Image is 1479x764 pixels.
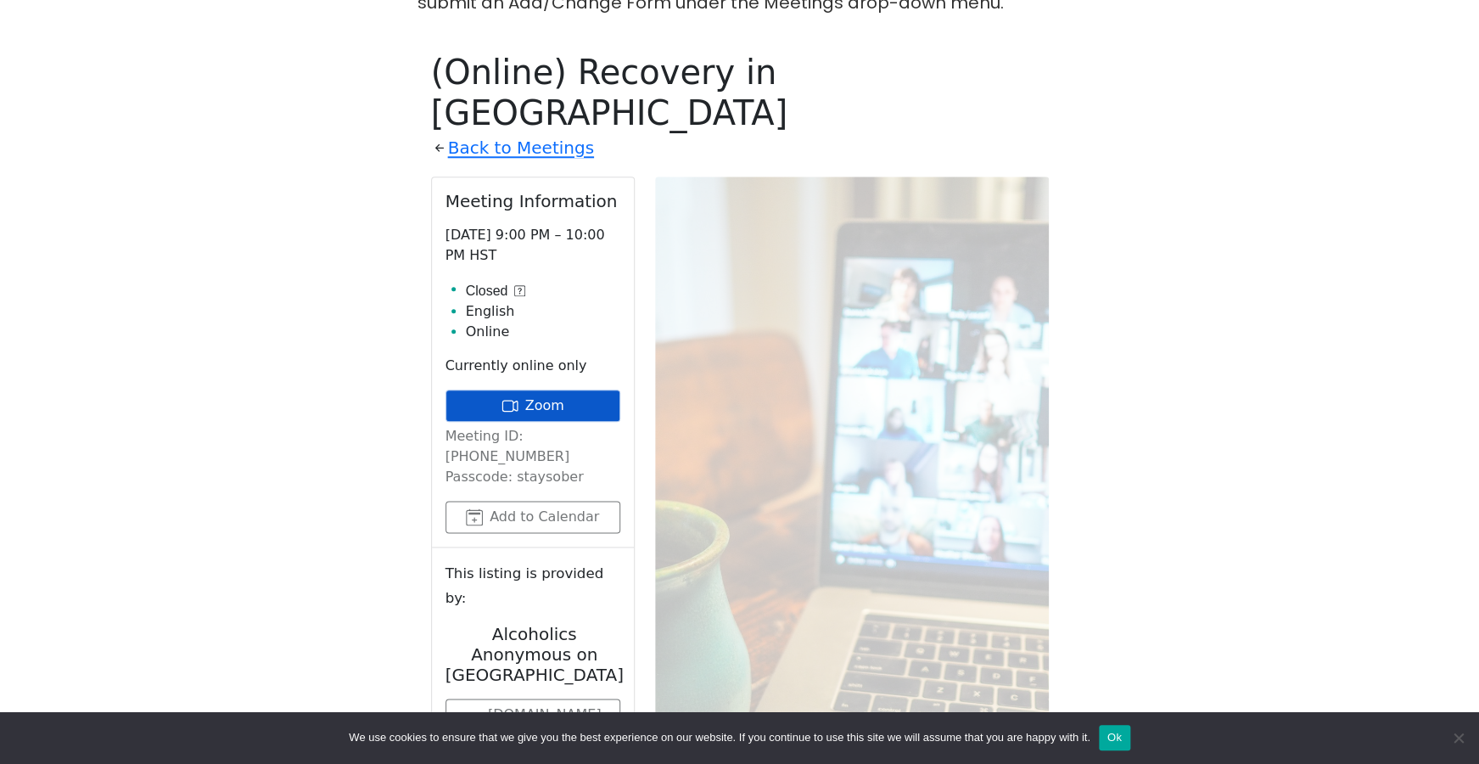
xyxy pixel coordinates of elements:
[466,322,620,342] li: Online
[445,225,620,266] p: [DATE] 9:00 PM – 10:00 PM HST
[466,281,526,301] button: Closed
[445,390,620,422] a: Zoom
[445,191,620,211] h2: Meeting Information
[349,729,1090,746] span: We use cookies to ensure that we give you the best experience on our website. If you continue to ...
[445,561,620,610] small: This listing is provided by:
[445,356,620,376] p: Currently online only
[466,301,620,322] li: English
[445,624,624,685] h2: Alcoholics Anonymous on [GEOGRAPHIC_DATA]
[445,501,620,533] button: Add to Calendar
[431,52,1049,133] h1: (Online) Recovery in [GEOGRAPHIC_DATA]
[1099,725,1130,750] button: Ok
[445,426,620,487] p: Meeting ID: [PHONE_NUMBER] Passcode: staysober
[448,133,594,163] a: Back to Meetings
[1449,729,1466,746] span: No
[445,699,620,731] a: [DOMAIN_NAME]
[466,281,508,301] span: Closed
